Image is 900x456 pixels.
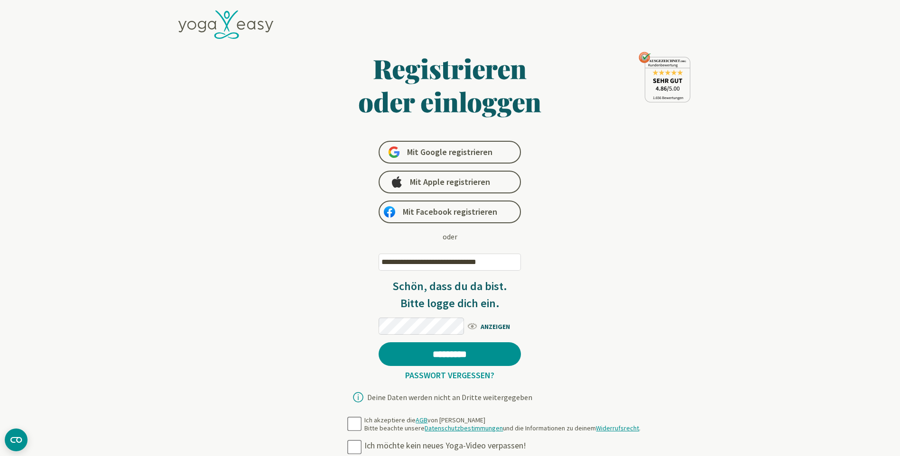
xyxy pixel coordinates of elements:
[379,141,521,164] a: Mit Google registrieren
[466,320,521,332] span: ANZEIGEN
[364,416,640,433] div: Ich akzeptiere die von [PERSON_NAME] Bitte beachte unsere und die Informationen zu deinem .
[403,206,497,218] span: Mit Facebook registrieren
[5,429,28,451] button: CMP-Widget öffnen
[401,370,498,381] a: Passwort vergessen?
[267,52,634,118] h1: Registrieren oder einloggen
[407,146,492,158] span: Mit Google registrieren
[425,424,503,432] a: Datenschutzbestimmungen
[416,416,427,424] a: AGB
[596,424,639,432] a: Widerrufsrecht
[364,440,645,451] div: Ich möchte kein neues Yoga-Video verpassen!
[379,171,521,193] a: Mit Apple registrieren
[639,52,690,102] img: ausgezeichnet_seal.png
[443,231,457,242] div: oder
[379,201,521,223] a: Mit Facebook registrieren
[410,176,490,188] span: Mit Apple registrieren
[379,278,521,312] h3: Schön, dass du da bist. Bitte logge dich ein.
[367,393,532,401] div: Deine Daten werden nicht an Dritte weitergegeben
